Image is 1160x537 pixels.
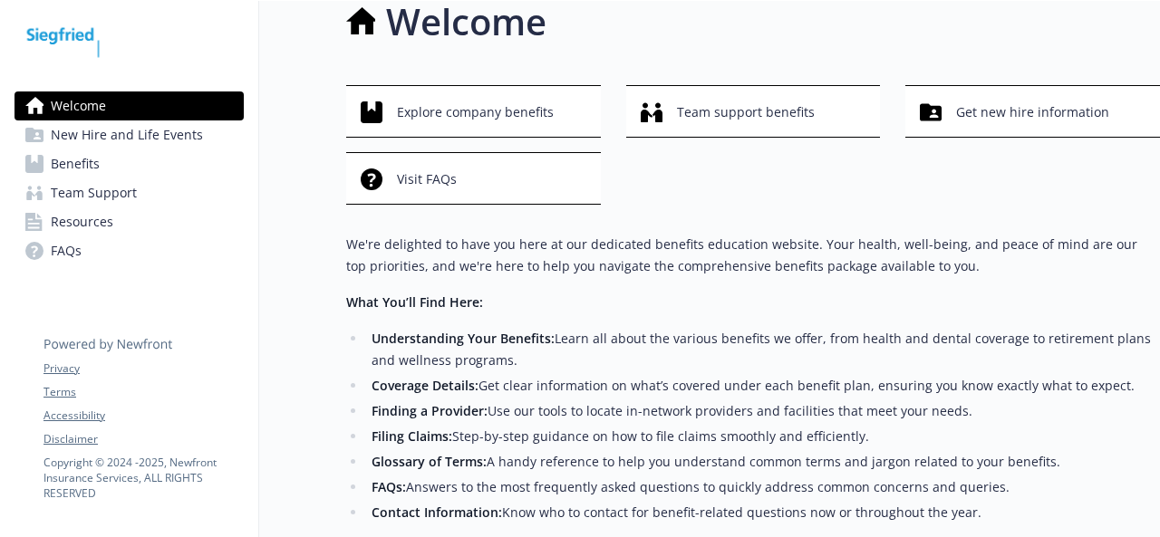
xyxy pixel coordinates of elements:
[372,427,452,445] strong: Filing Claims:
[366,502,1160,523] li: Know who to contact for benefit-related questions now or throughout the year.
[366,451,1160,473] li: A handy reference to help you understand common terms and jargon related to your benefits.
[43,431,243,447] a: Disclaimer
[366,426,1160,447] li: Step-by-step guidance on how to file claims smoothly and efficiently.
[346,234,1160,277] p: We're delighted to have you here at our dedicated benefits education website. Your health, well-b...
[51,207,113,236] span: Resources
[346,85,601,138] button: Explore company benefits
[366,400,1160,422] li: Use our tools to locate in-network providers and facilities that meet your needs.
[397,162,457,197] span: Visit FAQs
[51,149,100,178] span: Benefits
[372,478,406,495] strong: FAQs:
[372,453,487,470] strong: Glossary of Terms:
[14,91,244,120] a: Welcome
[372,330,555,347] strong: Understanding Your Benefits:
[346,293,483,311] strong: What You’ll Find Here:
[14,149,244,178] a: Benefits
[51,91,106,120] span: Welcome
[366,375,1160,397] li: Get clear information on what’s covered under each benefit plan, ensuring you know exactly what t...
[905,85,1160,138] button: Get new hire information
[14,207,244,236] a: Resources
[14,120,244,149] a: New Hire and Life Events
[677,95,815,129] span: Team support benefits
[397,95,554,129] span: Explore company benefits
[43,384,243,400] a: Terms
[366,328,1160,371] li: Learn all about the various benefits we offer, from health and dental coverage to retirement plan...
[14,236,244,265] a: FAQs
[51,178,137,207] span: Team Support
[43,408,243,424] a: Accessibility
[372,402,488,419] strong: Finding a Provider:
[51,120,203,149] span: New Hire and Life Events
[43,455,243,501] p: Copyright © 2024 - 2025 , Newfront Insurance Services, ALL RIGHTS RESERVED
[43,360,243,377] a: Privacy
[366,476,1160,498] li: Answers to the most frequently asked questions to quickly address common concerns and queries.
[14,178,244,207] a: Team Support
[372,377,478,394] strong: Coverage Details:
[956,95,1109,129] span: Get new hire information
[51,236,82,265] span: FAQs
[626,85,881,138] button: Team support benefits
[346,152,601,205] button: Visit FAQs
[372,503,502,521] strong: Contact Information:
